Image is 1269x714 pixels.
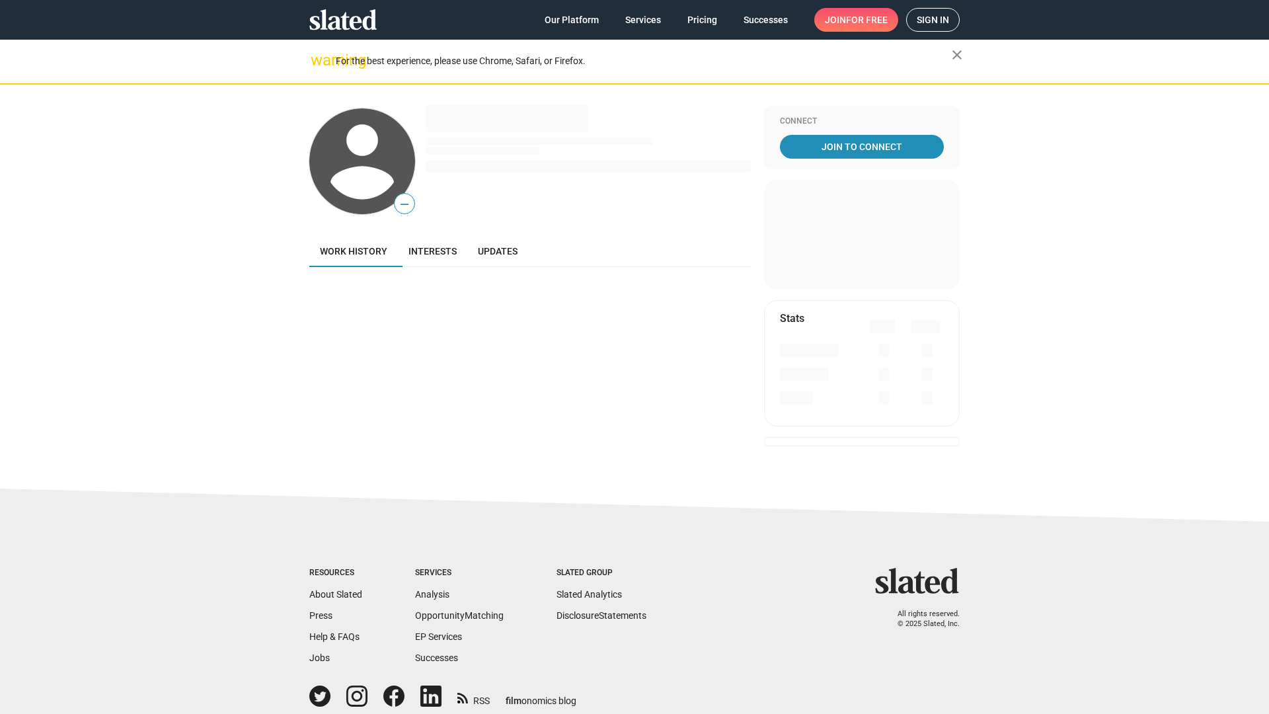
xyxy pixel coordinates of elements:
div: For the best experience, please use Chrome, Safari, or Firefox. [336,52,952,70]
span: film [506,695,521,706]
span: Our Platform [545,8,599,32]
a: Successes [415,653,458,663]
div: Connect [780,116,944,127]
span: Interests [408,246,457,257]
a: Slated Analytics [557,589,622,600]
span: Join [825,8,888,32]
a: Press [309,610,332,621]
span: Work history [320,246,387,257]
div: Slated Group [557,568,646,578]
span: Sign in [917,9,949,31]
span: Join To Connect [783,135,941,159]
a: DisclosureStatements [557,610,646,621]
mat-icon: warning [311,52,327,68]
mat-card-title: Stats [780,311,804,325]
span: Pricing [687,8,717,32]
span: Services [625,8,661,32]
a: Sign in [906,8,960,32]
a: Joinfor free [814,8,898,32]
p: All rights reserved. © 2025 Slated, Inc. [884,610,960,629]
a: Updates [467,235,528,267]
a: Successes [733,8,798,32]
a: Services [615,8,672,32]
div: Services [415,568,504,578]
a: Jobs [309,653,330,663]
a: filmonomics blog [506,684,576,707]
a: Join To Connect [780,135,944,159]
a: Interests [398,235,467,267]
a: OpportunityMatching [415,610,504,621]
a: Our Platform [534,8,609,32]
a: About Slated [309,589,362,600]
a: Help & FAQs [309,631,360,642]
a: RSS [457,687,490,707]
span: — [395,196,414,213]
mat-icon: close [949,47,965,63]
span: Updates [478,246,518,257]
a: Analysis [415,589,449,600]
a: EP Services [415,631,462,642]
a: Pricing [677,8,728,32]
div: Resources [309,568,362,578]
span: for free [846,8,888,32]
span: Successes [744,8,788,32]
a: Work history [309,235,398,267]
